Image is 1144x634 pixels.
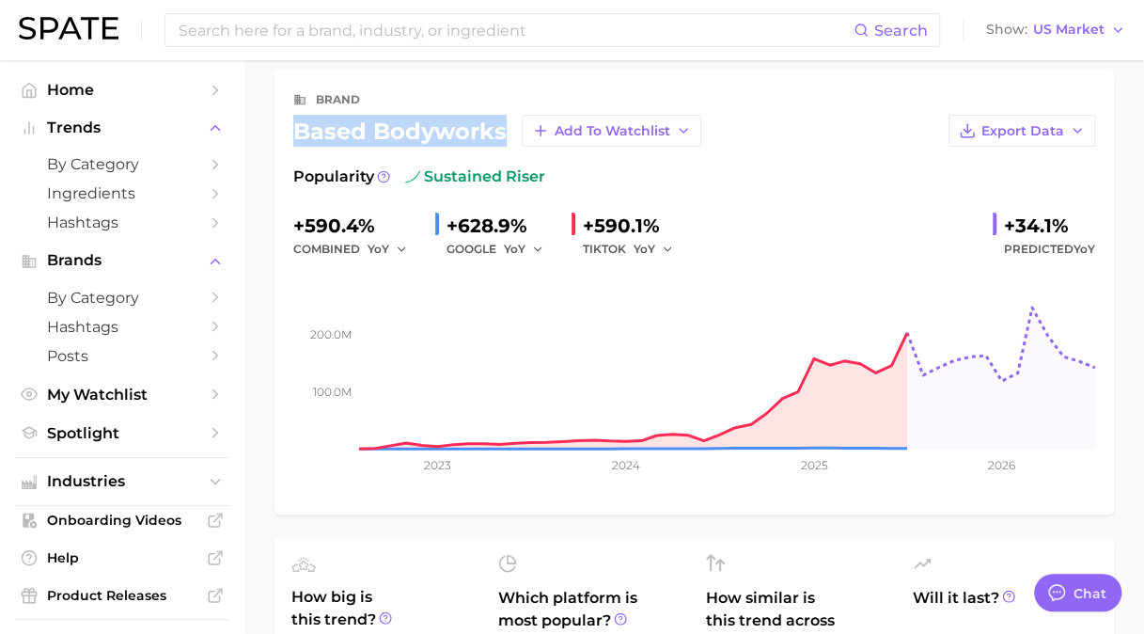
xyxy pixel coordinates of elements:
[405,166,545,188] span: sustained riser
[1004,238,1095,261] span: Predicted
[634,238,674,261] button: YoY
[988,458,1015,472] tspan: 2026
[47,119,197,136] span: Trends
[47,512,197,529] span: Onboarding Videos
[47,386,197,404] span: My Watchlist
[15,468,229,496] button: Industries
[15,179,229,208] a: Ingredients
[447,238,556,261] div: GOOGLE
[47,252,197,269] span: Brands
[913,587,1097,632] span: Will it last?
[368,238,408,261] button: YoY
[15,581,229,610] a: Product Releases
[316,88,360,111] div: brand
[15,312,229,341] a: Hashtags
[15,114,229,142] button: Trends
[177,14,854,46] input: Search here for a brand, industry, or ingredient
[874,22,928,40] span: Search
[47,184,197,202] span: Ingredients
[424,458,451,472] tspan: 2023
[47,587,197,604] span: Product Releases
[15,75,229,104] a: Home
[47,214,197,231] span: Hashtags
[47,155,197,173] span: by Category
[47,347,197,365] span: Posts
[291,586,476,632] span: How big is this trend?
[981,18,1130,42] button: ShowUS Market
[405,169,420,184] img: sustained riser
[504,238,544,261] button: YoY
[612,458,640,472] tspan: 2024
[293,211,420,241] div: +590.4%
[47,318,197,336] span: Hashtags
[293,238,420,261] div: combined
[522,115,701,147] button: Add to Watchlist
[19,17,118,40] img: SPATE
[15,506,229,534] a: Onboarding Videos
[15,150,229,179] a: by Category
[981,123,1064,139] span: Export Data
[368,241,389,257] span: YoY
[447,211,556,241] div: +628.9%
[800,458,827,472] tspan: 2025
[1004,211,1095,241] div: +34.1%
[986,24,1027,35] span: Show
[293,166,374,188] span: Popularity
[1033,24,1105,35] span: US Market
[555,123,670,139] span: Add to Watchlist
[504,241,525,257] span: YoY
[15,246,229,275] button: Brands
[1073,242,1095,256] span: YoY
[15,419,229,448] a: Spotlight
[47,424,197,442] span: Spotlight
[583,211,686,241] div: +590.1%
[948,115,1095,147] button: Export Data
[293,115,701,147] div: based bodyworks
[15,380,229,409] a: My Watchlist
[47,549,197,566] span: Help
[634,241,655,257] span: YoY
[47,473,197,490] span: Industries
[47,81,197,99] span: Home
[15,283,229,312] a: by Category
[15,544,229,572] a: Help
[583,238,686,261] div: TIKTOK
[15,208,229,237] a: Hashtags
[47,289,197,307] span: by Category
[15,341,229,371] a: Posts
